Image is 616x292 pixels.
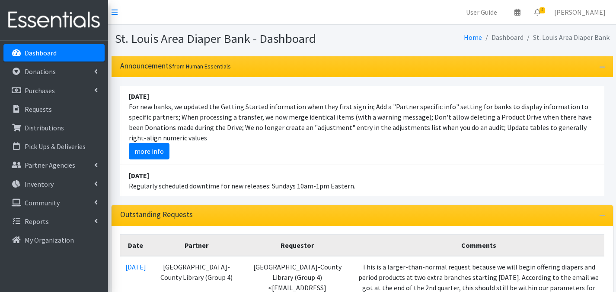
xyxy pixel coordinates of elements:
a: Dashboard [3,44,105,62]
th: Comments [353,234,604,256]
small: from Human Essentials [172,62,231,70]
a: Reports [3,213,105,230]
a: Home [464,33,482,42]
h1: St. Louis Area Diaper Bank - Dashboard [115,31,359,46]
a: Purchases [3,82,105,99]
a: Requests [3,101,105,118]
p: Donations [25,67,56,76]
a: Partner Agencies [3,156,105,174]
a: 4 [527,3,547,21]
strong: [DATE] [129,171,149,180]
p: Distributions [25,123,64,132]
a: Inventory [3,175,105,193]
a: [PERSON_NAME] [547,3,613,21]
h3: Outstanding Requests [120,210,193,219]
th: Date [120,234,151,256]
p: Partner Agencies [25,161,75,169]
li: Dashboard [482,31,523,44]
p: My Organization [25,236,74,244]
a: User Guide [459,3,504,21]
li: For new banks, we updated the Getting Started information when they first sign in; Add a "Partner... [120,86,604,165]
img: HumanEssentials [3,6,105,35]
li: Regularly scheduled downtime for new releases: Sundays 10am-1pm Eastern. [120,165,604,196]
p: Inventory [25,180,54,188]
p: Dashboard [25,49,57,57]
a: Community [3,194,105,211]
a: Distributions [3,119,105,136]
a: Pick Ups & Deliveries [3,138,105,155]
li: St. Louis Area Diaper Bank [523,31,610,44]
a: My Organization [3,231,105,249]
p: Community [25,198,60,207]
p: Purchases [25,86,55,95]
th: Requestor [242,234,353,256]
strong: [DATE] [129,92,149,101]
a: more info [129,143,169,159]
p: Reports [25,217,49,226]
h3: Announcements [120,62,231,71]
span: 4 [539,7,545,13]
th: Partner [151,234,242,256]
a: Donations [3,63,105,80]
p: Requests [25,105,52,114]
a: [DATE] [125,263,146,271]
p: Pick Ups & Deliveries [25,142,86,151]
